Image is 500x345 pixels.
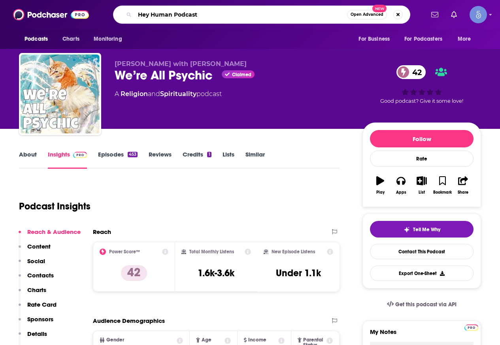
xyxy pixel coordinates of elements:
span: Charts [62,34,79,45]
span: Tell Me Why [413,226,440,233]
img: Podchaser Pro [464,324,478,331]
label: My Notes [370,328,474,342]
div: Play [376,190,385,195]
p: 42 [121,265,147,281]
p: Social [27,257,45,265]
p: Reach & Audience [27,228,81,236]
button: open menu [88,32,132,47]
h2: New Episode Listens [272,249,315,255]
button: Show profile menu [470,6,487,23]
div: 1 [207,152,211,157]
a: Pro website [464,323,478,331]
a: Show notifications dropdown [448,8,460,21]
button: Charts [19,286,46,301]
div: Apps [396,190,406,195]
a: 42 [396,65,426,79]
img: tell me why sparkle [404,226,410,233]
img: Podchaser Pro [73,152,87,158]
button: Rate Card [19,301,57,315]
div: A podcast [115,89,222,99]
div: Bookmark [433,190,452,195]
img: User Profile [470,6,487,23]
button: Follow [370,130,474,147]
h1: Podcast Insights [19,200,91,212]
a: Episodes453 [98,151,138,169]
button: Export One-Sheet [370,266,474,281]
input: Search podcasts, credits, & more... [135,8,347,21]
button: Open AdvancedNew [347,10,387,19]
a: Charts [57,32,84,47]
p: Contacts [27,271,54,279]
button: Reach & Audience [19,228,81,243]
span: New [372,5,387,12]
button: List [411,171,432,200]
a: Lists [223,151,234,169]
span: Age [202,337,211,343]
button: Contacts [19,271,54,286]
h2: Reach [93,228,111,236]
h2: Power Score™ [109,249,140,255]
button: Play [370,171,391,200]
button: tell me why sparkleTell Me Why [370,221,474,238]
div: 42Good podcast? Give it some love! [362,60,481,109]
span: Get this podcast via API [395,301,457,308]
button: Apps [391,171,411,200]
a: Reviews [149,151,172,169]
button: open menu [19,32,58,47]
a: InsightsPodchaser Pro [48,151,87,169]
a: Contact This Podcast [370,244,474,259]
p: Sponsors [27,315,53,323]
p: Details [27,330,47,337]
button: Details [19,330,47,345]
a: Religion [121,90,148,98]
a: About [19,151,37,169]
div: Share [458,190,468,195]
h2: Audience Demographics [93,317,165,324]
h3: 1.6k-3.6k [198,267,234,279]
span: [PERSON_NAME] with [PERSON_NAME] [115,60,247,68]
div: Rate [370,151,474,167]
button: Social [19,257,45,272]
span: and [148,90,160,98]
a: Similar [245,151,265,169]
div: Search podcasts, credits, & more... [113,6,410,24]
a: Credits1 [183,151,211,169]
button: Bookmark [432,171,453,200]
button: open menu [452,32,481,47]
button: open menu [399,32,454,47]
img: We’re All Psychic [21,55,100,134]
span: For Podcasters [404,34,442,45]
button: Share [453,171,474,200]
h2: Total Monthly Listens [189,249,234,255]
img: Podchaser - Follow, Share and Rate Podcasts [13,7,89,22]
span: Good podcast? Give it some love! [380,98,463,104]
span: Podcasts [25,34,48,45]
span: Open Advanced [351,13,383,17]
div: 453 [128,152,138,157]
button: Sponsors [19,315,53,330]
button: Content [19,243,51,257]
button: open menu [353,32,400,47]
a: Get this podcast via API [381,295,463,314]
span: More [458,34,471,45]
span: 42 [404,65,426,79]
span: Claimed [232,73,251,77]
span: For Business [358,34,390,45]
h3: Under 1.1k [276,267,321,279]
div: List [419,190,425,195]
span: Income [248,337,266,343]
a: Spirituality [160,90,196,98]
span: Monitoring [94,34,122,45]
a: Show notifications dropdown [428,8,442,21]
p: Rate Card [27,301,57,308]
p: Content [27,243,51,250]
span: Gender [106,337,124,343]
p: Charts [27,286,46,294]
span: Logged in as Spiral5-G1 [470,6,487,23]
